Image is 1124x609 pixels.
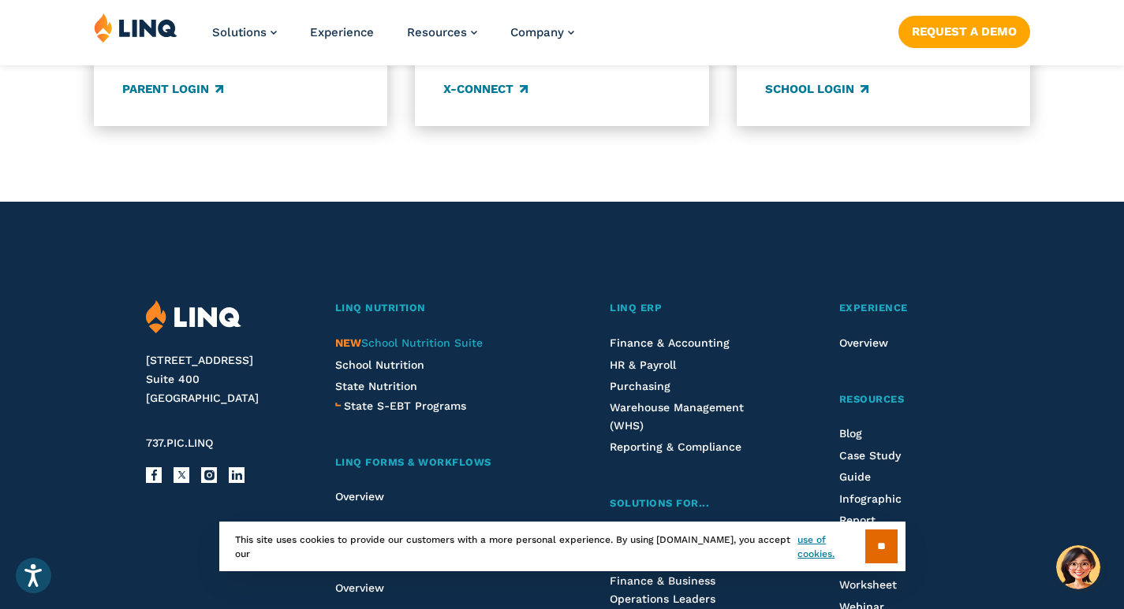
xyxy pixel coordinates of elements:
[839,449,901,462] a: Case Study
[839,302,908,314] span: Experience
[229,467,245,483] a: LinkedIn
[510,25,564,39] span: Company
[610,401,744,431] a: Warehouse Management (WHS)
[94,13,177,43] img: LINQ | K‑12 Software
[839,470,871,483] a: Guide
[335,456,491,468] span: LINQ Forms & Workflows
[344,399,466,412] span: State S-EBT Programs
[898,16,1030,47] a: Request a Demo
[765,80,868,98] a: School Login
[146,351,307,407] address: [STREET_ADDRESS] Suite 400 [GEOGRAPHIC_DATA]
[610,300,778,317] a: LINQ ERP
[335,336,483,349] span: School Nutrition Suite
[797,533,864,561] a: use of cookies.
[839,393,905,405] span: Resources
[335,336,361,349] span: NEW
[407,25,477,39] a: Resources
[122,80,223,98] a: Parent Login
[898,13,1030,47] nav: Button Navigation
[212,25,267,39] span: Solutions
[335,336,483,349] a: NEWSchool Nutrition Suite
[407,25,467,39] span: Resources
[335,455,548,471] a: LINQ Forms & Workflows
[510,25,574,39] a: Company
[335,380,417,392] a: State Nutrition
[146,436,213,449] span: 737.PIC.LINQ
[335,302,426,314] span: LINQ Nutrition
[310,25,374,39] a: Experience
[212,13,574,65] nav: Primary Navigation
[610,302,662,314] span: LINQ ERP
[839,492,902,505] a: Infographic
[335,300,548,317] a: LINQ Nutrition
[610,574,715,604] a: Finance & Business Operations Leaders
[212,25,277,39] a: Solutions
[839,514,876,526] a: Report
[146,300,241,334] img: LINQ | K‑12 Software
[201,467,217,483] a: Instagram
[839,300,978,317] a: Experience
[610,358,676,371] a: HR & Payroll
[839,392,978,408] a: Resources
[610,336,730,349] a: Finance & Accounting
[610,440,741,453] a: Reporting & Compliance
[1056,545,1100,589] button: Hello, have a question? Let’s chat.
[443,80,528,98] a: X-Connect
[335,490,384,503] a: Overview
[839,427,862,440] a: Blog
[146,467,162,483] a: Facebook
[344,397,466,414] a: State S-EBT Programs
[219,522,906,571] div: This site uses cookies to provide our customers with a more personal experience. By using [DOMAIN...
[335,358,424,371] a: School Nutrition
[610,380,670,392] a: Purchasing
[839,336,888,349] a: Overview
[174,467,189,483] a: X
